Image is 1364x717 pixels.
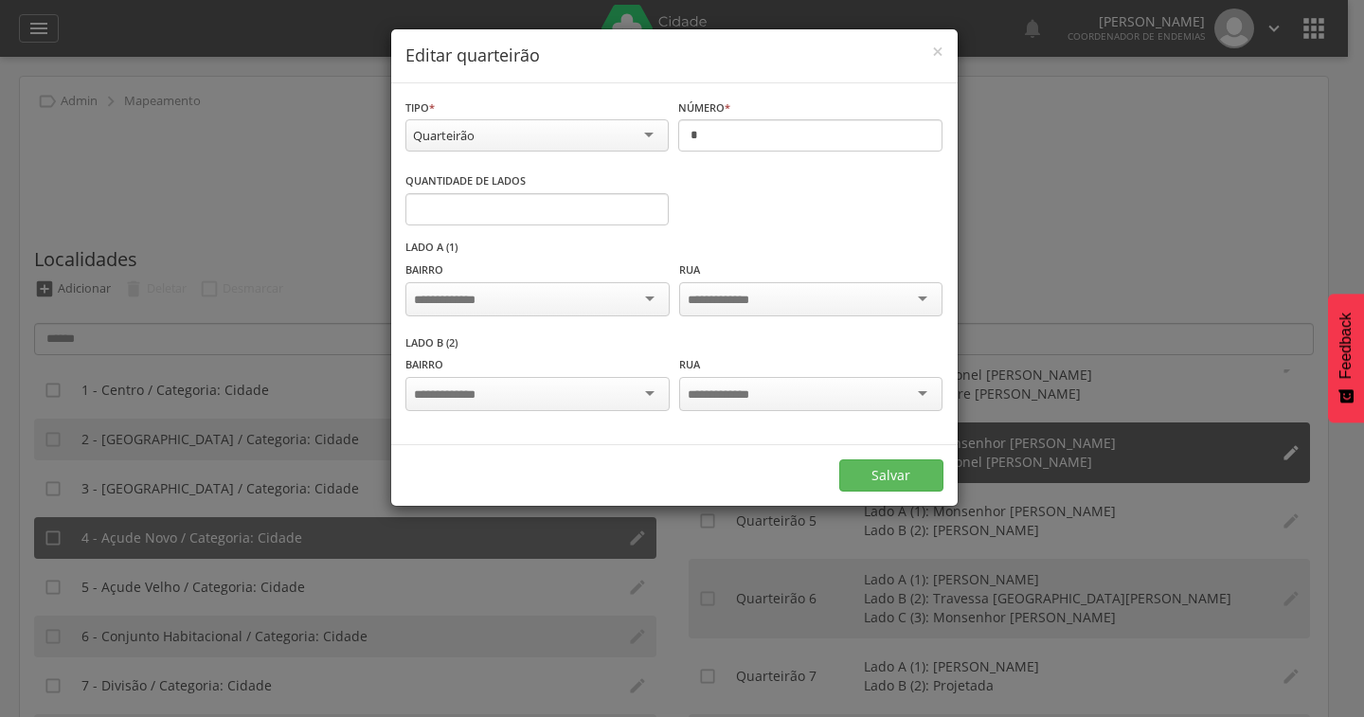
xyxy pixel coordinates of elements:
label: Quantidade de lados [405,173,526,188]
label: Lado B (2) [405,335,458,350]
label: Rua [679,262,700,278]
label: Tipo [405,100,435,116]
label: Rua [679,357,700,372]
label: Bairro [405,357,443,372]
button: Feedback - Mostrar pesquisa [1328,294,1364,422]
label: Lado A (1) [405,240,458,255]
h4: Editar quarteirão [405,44,943,68]
div: Quarteirão [413,127,475,144]
label: Número [678,100,730,116]
label: Bairro [405,262,443,278]
span: × [932,38,943,64]
button: Salvar [839,459,943,492]
span: Feedback [1337,313,1355,379]
button: Close [932,42,943,62]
